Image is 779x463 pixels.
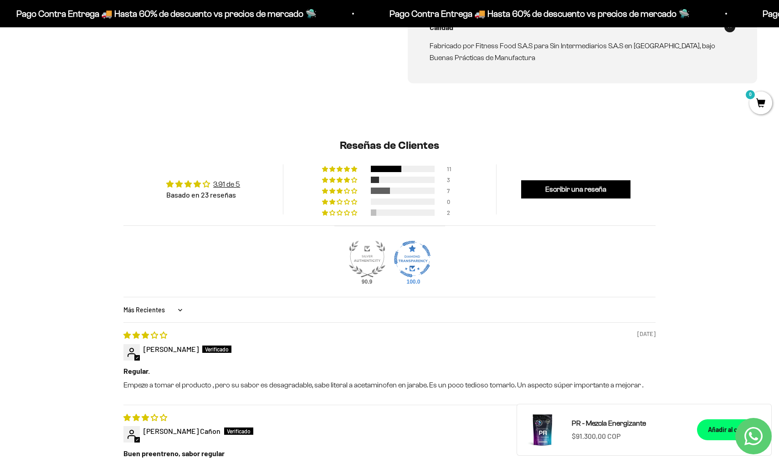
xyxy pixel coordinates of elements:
div: 48% (11) reviews with 5 star rating [322,166,359,172]
h2: Reseñas de Clientes [123,138,656,153]
div: 11 [447,166,458,172]
select: Sort dropdown [123,301,185,319]
sale-price: $91.300,00 COP [572,430,620,442]
span: [PERSON_NAME] [143,345,199,353]
a: Judge.me Diamond Transparent Shop medal 100.0 [394,241,430,277]
span: 3 star review [123,331,167,339]
div: 9% (2) reviews with 1 star rating [322,209,359,216]
a: 0 [749,99,772,109]
div: Diamond Transparent Shop. Published 100% of verified reviews received in total [394,241,430,280]
img: PR - Mezcla Energizante [524,412,561,448]
div: 2 [447,209,458,216]
b: Regular. [123,366,656,376]
a: PR - Mezcla Energizante [572,417,686,429]
div: 30% (7) reviews with 3 star rating [322,188,359,194]
div: 13% (3) reviews with 4 star rating [322,177,359,183]
div: 90.9 [360,278,374,285]
p: Empeze a tomar el producto , pero su sabor es desagradable, sabe literal a acetaminofen en jarabe... [123,380,656,390]
div: Añadir al carrito [708,425,753,435]
div: Basado en 23 reseñas [166,190,240,200]
div: 3 [447,177,458,183]
div: 7 [447,188,458,194]
div: 100.0 [405,278,420,285]
img: Judge.me Silver Authentic Shop medal [349,241,385,277]
mark: 0 [745,89,756,100]
button: Añadir al carrito [697,419,764,440]
p: Fabricado por Fitness Food S.A.S para Sin Intermediarios S.A.S en [GEOGRAPHIC_DATA], bajo Buenas ... [430,40,724,63]
div: Average rating is 3.91 stars [166,179,240,189]
span: [PERSON_NAME] Cañon [143,427,220,435]
span: [DATE] [637,330,656,338]
img: Judge.me Diamond Transparent Shop medal [394,241,430,277]
a: Judge.me Silver Authentic Shop medal 90.9 [349,241,385,277]
a: Escribir una reseña [521,180,630,198]
p: Pago Contra Entrega 🚚 Hasta 60% de descuento vs precios de mercado 🛸 [388,6,688,21]
b: Buen preentreno, sabor regular [123,448,656,458]
span: 3 star review [123,413,167,422]
p: Pago Contra Entrega 🚚 Hasta 60% de descuento vs precios de mercado 🛸 [15,6,315,21]
div: Silver Authentic Shop. At least 90% of published reviews are verified reviews [349,241,385,280]
a: 3.91 de 5 [213,180,240,188]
